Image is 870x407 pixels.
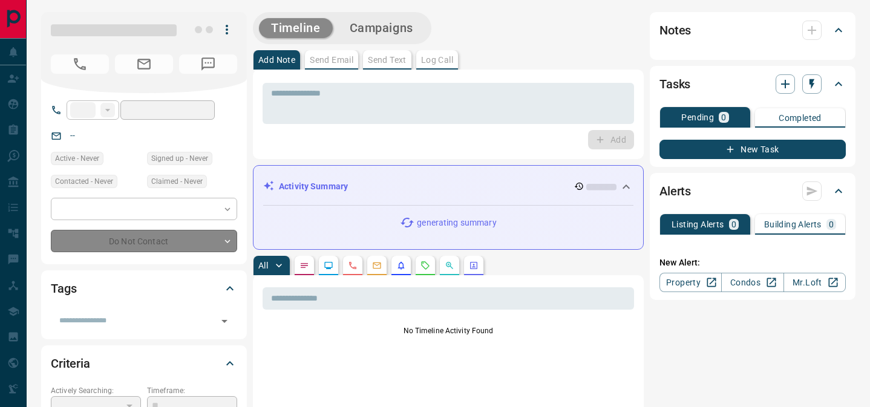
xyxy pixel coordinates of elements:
[279,180,348,193] p: Activity Summary
[324,261,333,270] svg: Lead Browsing Activity
[51,274,237,303] div: Tags
[779,114,822,122] p: Completed
[263,175,633,198] div: Activity Summary
[659,70,846,99] div: Tasks
[55,175,113,187] span: Contacted - Never
[445,261,454,270] svg: Opportunities
[659,21,691,40] h2: Notes
[672,220,724,229] p: Listing Alerts
[829,220,834,229] p: 0
[216,313,233,330] button: Open
[51,54,109,74] span: No Number
[55,152,99,164] span: Active - Never
[151,152,208,164] span: Signed up - Never
[681,113,714,122] p: Pending
[731,220,736,229] p: 0
[151,175,203,187] span: Claimed - Never
[659,140,846,159] button: New Task
[721,273,783,292] a: Condos
[51,279,76,298] h2: Tags
[258,56,295,64] p: Add Note
[721,113,726,122] p: 0
[659,74,690,94] h2: Tasks
[764,220,822,229] p: Building Alerts
[51,349,237,378] div: Criteria
[115,54,173,74] span: No Email
[348,261,358,270] svg: Calls
[659,273,722,292] a: Property
[372,261,382,270] svg: Emails
[396,261,406,270] svg: Listing Alerts
[51,385,141,396] p: Actively Searching:
[263,325,634,336] p: No Timeline Activity Found
[51,230,237,252] div: Do Not Contact
[179,54,237,74] span: No Number
[70,131,75,140] a: --
[659,181,691,201] h2: Alerts
[659,256,846,269] p: New Alert:
[299,261,309,270] svg: Notes
[338,18,425,38] button: Campaigns
[258,261,268,270] p: All
[51,354,90,373] h2: Criteria
[659,16,846,45] div: Notes
[659,177,846,206] div: Alerts
[147,385,237,396] p: Timeframe:
[259,18,333,38] button: Timeline
[783,273,846,292] a: Mr.Loft
[469,261,479,270] svg: Agent Actions
[420,261,430,270] svg: Requests
[417,217,496,229] p: generating summary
